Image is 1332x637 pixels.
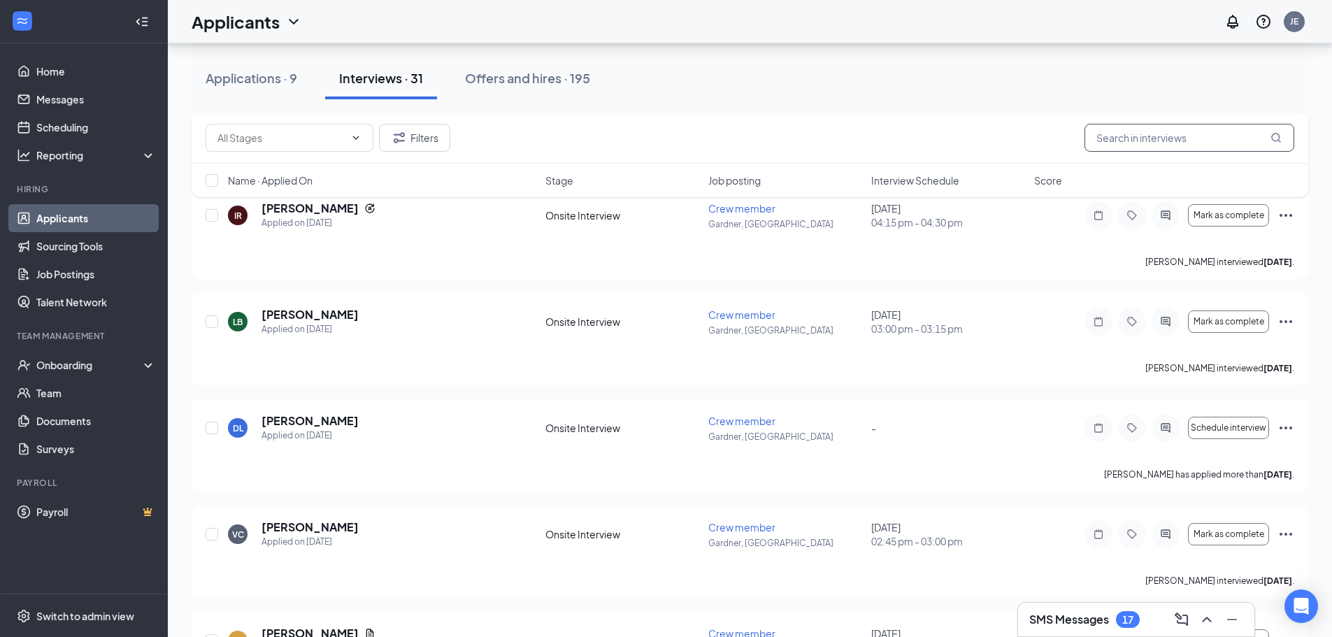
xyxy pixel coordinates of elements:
[545,421,700,435] div: Onsite Interview
[1224,611,1240,628] svg: Minimize
[545,208,700,222] div: Onsite Interview
[1198,611,1215,628] svg: ChevronUp
[233,422,243,434] div: DL
[1194,210,1264,220] span: Mark as complete
[465,69,590,87] div: Offers and hires · 195
[1284,589,1318,623] div: Open Intercom Messenger
[1196,608,1218,631] button: ChevronUp
[1090,422,1107,434] svg: Note
[1029,612,1109,627] h3: SMS Messages
[262,413,359,429] h5: [PERSON_NAME]
[1124,422,1140,434] svg: Tag
[17,148,31,162] svg: Analysis
[708,202,775,215] span: Crew member
[36,204,156,232] a: Applicants
[1034,173,1062,187] span: Score
[206,69,297,87] div: Applications · 9
[1191,423,1266,433] span: Schedule interview
[36,232,156,260] a: Sourcing Tools
[1188,204,1269,227] button: Mark as complete
[1157,422,1174,434] svg: ActiveChat
[1124,210,1140,221] svg: Tag
[708,431,863,443] p: Gardner, [GEOGRAPHIC_DATA]
[708,218,863,230] p: Gardner, [GEOGRAPHIC_DATA]
[233,316,243,328] div: LB
[135,15,149,29] svg: Collapse
[36,57,156,85] a: Home
[36,379,156,407] a: Team
[262,520,359,535] h5: [PERSON_NAME]
[1090,316,1107,327] svg: Note
[545,527,700,541] div: Onsite Interview
[1145,362,1294,374] p: [PERSON_NAME] interviewed .
[285,13,302,30] svg: ChevronDown
[262,307,359,322] h5: [PERSON_NAME]
[708,173,761,187] span: Job posting
[1194,317,1264,327] span: Mark as complete
[192,10,280,34] h1: Applicants
[1157,210,1174,221] svg: ActiveChat
[1290,15,1298,27] div: JE
[1277,313,1294,330] svg: Ellipses
[234,210,242,222] div: IR
[1188,523,1269,545] button: Mark as complete
[1221,608,1243,631] button: Minimize
[339,69,423,87] div: Interviews · 31
[1263,363,1292,373] b: [DATE]
[232,529,244,541] div: VC
[350,132,361,143] svg: ChevronDown
[17,358,31,372] svg: UserCheck
[1145,256,1294,268] p: [PERSON_NAME] interviewed .
[1263,575,1292,586] b: [DATE]
[1263,257,1292,267] b: [DATE]
[262,216,375,230] div: Applied on [DATE]
[15,14,29,28] svg: WorkstreamLogo
[871,308,1026,336] div: [DATE]
[262,535,359,549] div: Applied on [DATE]
[36,435,156,463] a: Surveys
[391,129,408,146] svg: Filter
[36,498,156,526] a: PayrollCrown
[17,477,153,489] div: Payroll
[262,322,359,336] div: Applied on [DATE]
[36,260,156,288] a: Job Postings
[36,358,144,372] div: Onboarding
[1263,469,1292,480] b: [DATE]
[871,215,1026,229] span: 04:15 pm - 04:30 pm
[871,534,1026,548] span: 02:45 pm - 03:00 pm
[379,124,450,152] button: Filter Filters
[262,429,359,443] div: Applied on [DATE]
[1224,13,1241,30] svg: Notifications
[1104,468,1294,480] p: [PERSON_NAME] has applied more than .
[1277,207,1294,224] svg: Ellipses
[36,148,157,162] div: Reporting
[1188,310,1269,333] button: Mark as complete
[1122,614,1133,626] div: 17
[1124,529,1140,540] svg: Tag
[1277,420,1294,436] svg: Ellipses
[1270,132,1282,143] svg: MagnifyingGlass
[708,537,863,549] p: Gardner, [GEOGRAPHIC_DATA]
[1173,611,1190,628] svg: ComposeMessage
[1145,575,1294,587] p: [PERSON_NAME] interviewed .
[871,201,1026,229] div: [DATE]
[871,322,1026,336] span: 03:00 pm - 03:15 pm
[228,173,313,187] span: Name · Applied On
[545,315,700,329] div: Onsite Interview
[36,407,156,435] a: Documents
[1255,13,1272,30] svg: QuestionInfo
[36,288,156,316] a: Talent Network
[36,609,134,623] div: Switch to admin view
[708,324,863,336] p: Gardner, [GEOGRAPHIC_DATA]
[708,521,775,534] span: Crew member
[1188,417,1269,439] button: Schedule interview
[1124,316,1140,327] svg: Tag
[36,113,156,141] a: Scheduling
[1090,529,1107,540] svg: Note
[1157,529,1174,540] svg: ActiveChat
[1157,316,1174,327] svg: ActiveChat
[708,415,775,427] span: Crew member
[708,308,775,321] span: Crew member
[217,130,345,145] input: All Stages
[871,422,876,434] span: -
